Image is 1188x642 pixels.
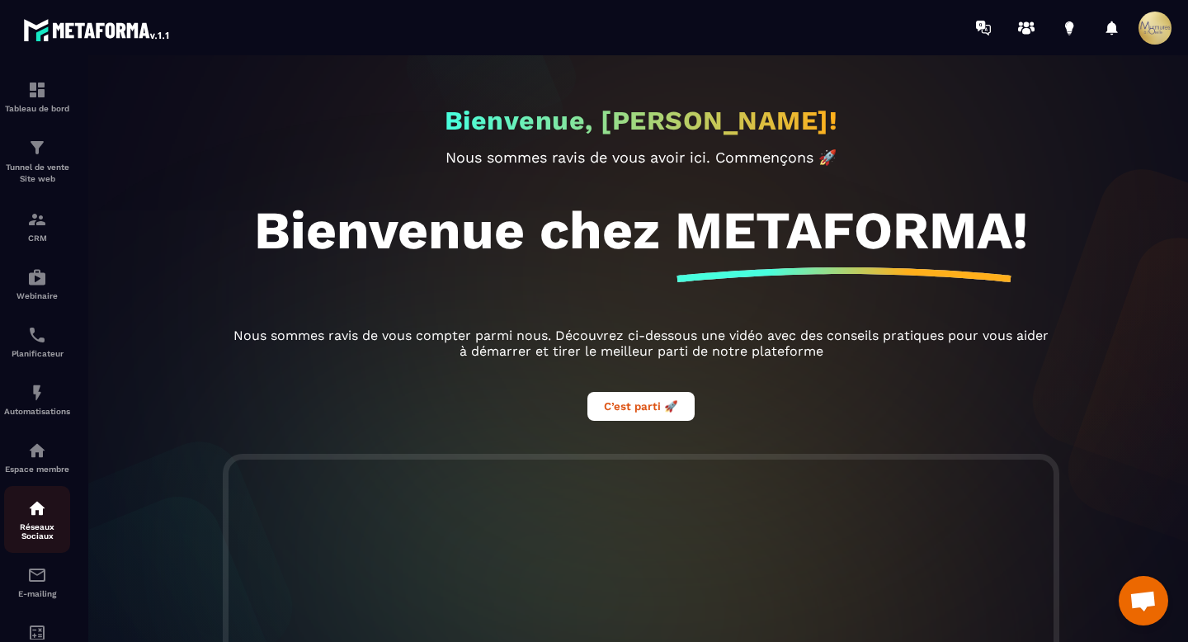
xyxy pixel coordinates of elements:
a: social-networksocial-networkRéseaux Sociaux [4,486,70,553]
a: schedulerschedulerPlanificateur [4,313,70,371]
img: logo [23,15,172,45]
p: CRM [4,234,70,243]
img: social-network [27,498,47,518]
img: formation [27,138,47,158]
p: Réseaux Sociaux [4,522,70,541]
div: Ouvrir le chat [1119,576,1168,625]
a: automationsautomationsAutomatisations [4,371,70,428]
p: Tableau de bord [4,104,70,113]
img: formation [27,80,47,100]
button: C’est parti 🚀 [587,392,695,421]
p: Automatisations [4,407,70,416]
p: Nous sommes ravis de vous compter parmi nous. Découvrez ci-dessous une vidéo avec des conseils pr... [229,328,1054,359]
img: automations [27,267,47,287]
p: Webinaire [4,291,70,300]
a: formationformationTunnel de vente Site web [4,125,70,197]
p: Espace membre [4,465,70,474]
a: automationsautomationsWebinaire [4,255,70,313]
h2: Bienvenue, [PERSON_NAME]! [445,105,838,136]
p: Tunnel de vente Site web [4,162,70,185]
a: C’est parti 🚀 [587,398,695,413]
p: E-mailing [4,589,70,598]
a: emailemailE-mailing [4,553,70,611]
a: formationformationTableau de bord [4,68,70,125]
a: formationformationCRM [4,197,70,255]
a: automationsautomationsEspace membre [4,428,70,486]
img: automations [27,441,47,460]
img: formation [27,210,47,229]
img: automations [27,383,47,403]
p: Nous sommes ravis de vous avoir ici. Commençons 🚀 [229,149,1054,166]
h1: Bienvenue chez METAFORMA! [254,199,1028,262]
img: scheduler [27,325,47,345]
p: Planificateur [4,349,70,358]
img: email [27,565,47,585]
